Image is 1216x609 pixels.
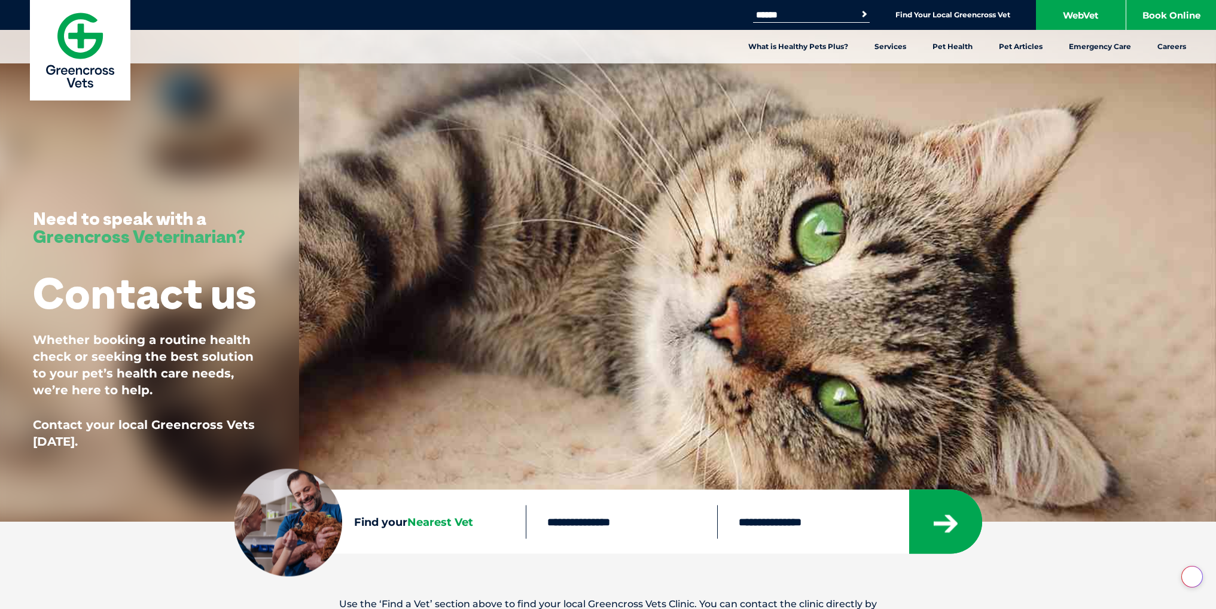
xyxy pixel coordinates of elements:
p: Whether booking a routine health check or seeking the best solution to your pet’s health care nee... [33,331,266,398]
span: Greencross Veterinarian? [33,225,245,248]
a: Services [861,30,919,63]
a: Pet Health [919,30,986,63]
a: Emergency Care [1056,30,1144,63]
a: What is Healthy Pets Plus? [735,30,861,63]
h1: Contact us [33,269,256,316]
a: Pet Articles [986,30,1056,63]
a: Find Your Local Greencross Vet [895,10,1010,20]
a: Careers [1144,30,1199,63]
span: Nearest Vet [407,515,473,528]
h4: Find your [354,516,526,527]
h3: Need to speak with a [33,209,245,245]
p: Contact your local Greencross Vets [DATE]. [33,416,266,450]
button: Search [858,8,870,20]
